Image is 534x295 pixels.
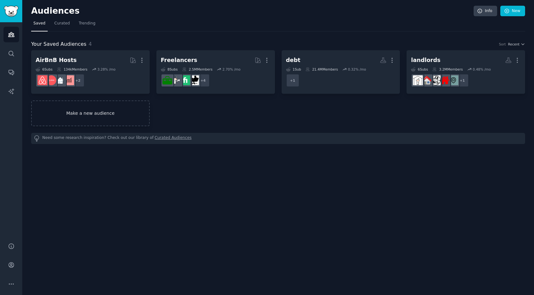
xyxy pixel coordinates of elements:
div: 0.32 % /mo [348,67,366,72]
a: Curated [52,18,72,31]
div: 134k Members [57,67,87,72]
img: forhire [162,75,172,85]
span: Saved [33,21,45,26]
div: Sort [499,42,506,46]
div: 21.4M Members [305,67,338,72]
div: Freelancers [161,56,197,64]
span: Curated [54,21,70,26]
span: Recent [508,42,519,46]
img: GummySearch logo [4,6,18,17]
span: Your Saved Audiences [31,40,86,48]
div: 6 Sub s [411,67,428,72]
div: landlords [411,56,440,64]
img: HousingUK [422,75,432,85]
div: 2.70 % /mo [222,67,241,72]
h2: Audiences [31,6,474,16]
div: 1 Sub [286,67,301,72]
span: 4 [89,41,92,47]
button: Recent [508,42,525,46]
div: 3.28 % /mo [97,67,115,72]
a: Curated Audiences [155,135,192,142]
img: housing [448,75,458,85]
img: AirBnBHosts [46,75,56,85]
a: Info [474,6,497,17]
div: + 1 [286,74,299,87]
img: uklandlords [440,75,449,85]
img: Freelancers [189,75,199,85]
img: Fiverr [180,75,190,85]
a: New [500,6,525,17]
span: Trending [79,21,95,26]
div: Need some research inspiration? Check out our library of [31,133,525,144]
div: + 4 [196,74,210,87]
img: AirBnBInvesting [64,75,74,85]
div: AirBnB Hosts [36,56,77,64]
div: + 2 [71,74,85,87]
div: debt [286,56,300,64]
a: landlords6Subs3.2MMembers0.48% /mo+1housinguklandlordsRentersHousingUKRealEstate [407,50,525,94]
a: Freelancers8Subs2.5MMembers2.70% /mo+4FreelancersFiverrfreelance_forhireforhire [156,50,275,94]
a: AirBnB Hosts6Subs134kMembers3.28% /mo+2AirBnBInvestingrentalpropertiesAirBnBHostsairbnb_hosts [31,50,150,94]
div: 2.5M Members [182,67,212,72]
a: Trending [77,18,98,31]
img: rentalproperties [55,75,65,85]
img: Renters [431,75,441,85]
div: + 1 [455,74,469,87]
img: RealEstate [413,75,423,85]
div: 3.2M Members [432,67,462,72]
a: debt1Sub21.4MMembers0.32% /mo+1 [282,50,400,94]
div: 8 Sub s [161,67,178,72]
div: 0.48 % /mo [473,67,491,72]
img: airbnb_hosts [38,75,47,85]
img: freelance_forhire [171,75,181,85]
div: 6 Sub s [36,67,52,72]
a: Saved [31,18,48,31]
a: Make a new audience [31,100,150,126]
